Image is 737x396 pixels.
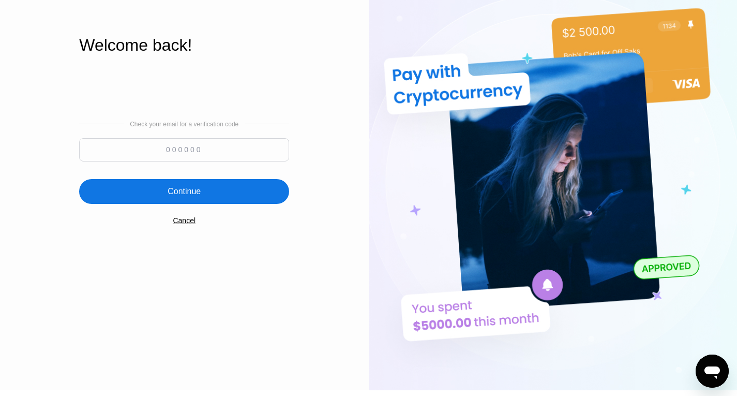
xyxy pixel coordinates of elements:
[696,355,729,388] iframe: Button to launch messaging window
[79,36,289,55] div: Welcome back!
[173,216,195,225] div: Cancel
[130,121,238,128] div: Check your email for a verification code
[79,179,289,204] div: Continue
[79,138,289,162] input: 000000
[168,186,201,197] div: Continue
